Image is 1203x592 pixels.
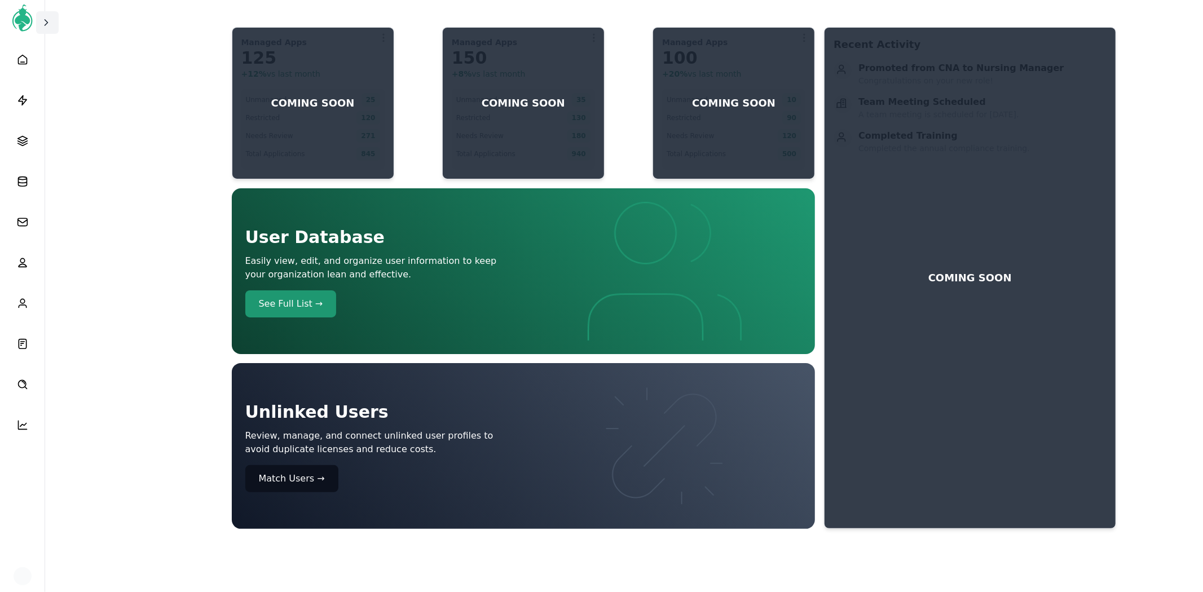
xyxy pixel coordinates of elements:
a: Match Users → [245,465,519,492]
h1: User Database [245,225,519,250]
img: Dashboard Users [528,202,801,341]
a: See Full List → [245,290,519,317]
button: See Full List → [245,290,337,317]
p: Review, manage, and connect unlinked user profiles to avoid duplicate licenses and reduce costs. [245,429,519,456]
h1: Unlinked Users [245,400,519,425]
p: Easily view, edit, and organize user information to keep your organization lean and effective. [245,254,519,281]
img: Dashboard Users [528,377,801,515]
p: COMING SOON [482,95,565,111]
p: COMING SOON [692,95,775,111]
p: COMING SOON [928,270,1012,286]
p: COMING SOON [271,95,355,111]
img: AccessGenie Logo [9,5,36,32]
button: Match Users → [245,465,338,492]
